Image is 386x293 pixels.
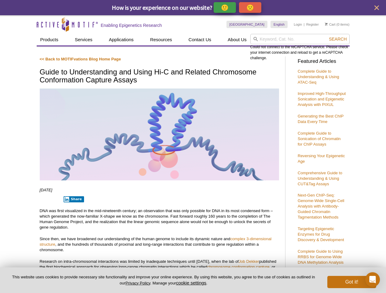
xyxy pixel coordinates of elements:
iframe: X Post Button [40,196,60,202]
h2: Enabling Epigenetics Research [101,23,162,28]
a: English [270,21,288,28]
a: Improved High-Throughput Sonication and Epigenetic Analysis with PIXUL [298,91,346,107]
a: Reversing Your Epigenetic Age [298,154,345,164]
a: Contact Us [185,34,215,45]
span: How is your experience on our website? [112,4,212,11]
p: DNA was first visualized in the mid-nineteenth century; an observation that was only possible for... [40,208,279,230]
a: << Back to MOTIFvations Blog Home Page [40,57,121,61]
button: Got it! [327,276,376,288]
a: Complete Guide to Using RRBS for Genome-Wide DNA Methylation Analysis [298,249,344,265]
a: Login [294,22,302,27]
p: 🙁 [246,4,254,11]
button: Search [327,36,348,42]
p: Research on intra-chromosomal interactions was limited by inadequate techniques until [DATE], whe... [40,259,279,281]
a: Products [37,34,62,45]
a: Applications [105,34,137,45]
a: Complete Guide to Understanding & Using ATAC-Seq [298,69,339,85]
a: Complete Guide to Sonication of Chromatin for ChIP Assays [298,131,341,146]
img: Your Cart [325,23,328,26]
div: Could not connect to the reCAPTCHA service. Please check your internet connection and reload to g... [250,34,350,61]
input: Keyword, Cat. No. [250,34,350,44]
span: Search [329,37,347,42]
button: cookie settings [176,280,206,285]
a: chromosome conformation capture [207,265,270,269]
a: Resources [146,34,176,45]
h1: Guide to Understanding and Using Hi-C and Related Chromosome Conformation Capture Assays [40,68,279,85]
a: Register [306,22,319,27]
p: This website uses cookies to provide necessary site functionality and improve your online experie... [10,274,317,286]
a: Generating the Best ChIP Data Every Time [298,114,344,124]
button: close [373,4,380,12]
a: Services [71,34,96,45]
p: Since then, we have broadened our understanding of the human genome to include its dynamic nature... [40,236,279,253]
h3: Featured Articles [298,59,347,64]
button: Share [64,196,84,202]
img: Hi-C [40,89,279,180]
a: Comprehensive Guide to Understanding & Using CUT&Tag Assays [298,171,342,186]
div: Open Intercom Messenger [365,272,380,287]
a: Targeting Epigenetic Enzymes for Drug Discovery & Development [298,226,344,242]
li: (0 items) [325,21,350,28]
p: 🙂 [221,4,229,11]
a: Job Dekker [239,259,259,264]
a: Cart [325,22,336,27]
li: | [304,21,305,28]
a: [GEOGRAPHIC_DATA] [226,21,268,28]
a: About Us [224,34,250,45]
a: Privacy Policy [125,281,150,285]
em: [DATE] [40,188,53,192]
a: Next-Gen ChIP-Seq: Genome-Wide Single-Cell Analysis with Antibody-Guided Chromatin Tagmentation M... [298,193,344,219]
